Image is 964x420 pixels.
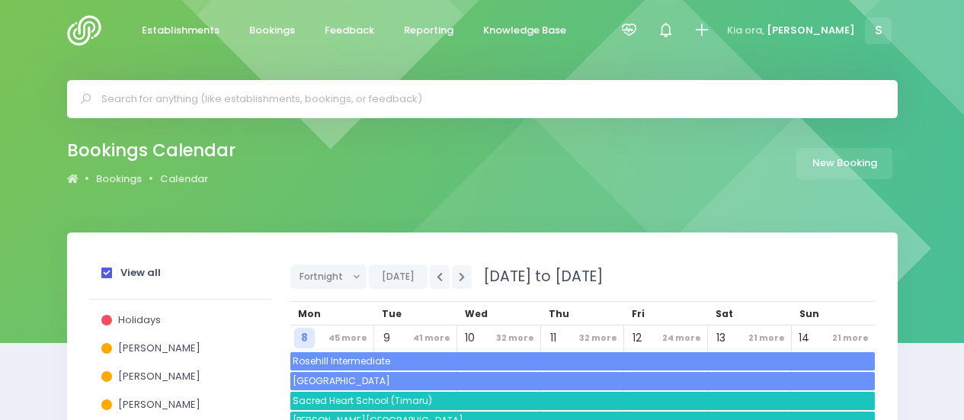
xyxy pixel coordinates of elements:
span: 12 [626,328,647,348]
span: Knowledge Base [483,23,566,38]
a: Bookings [237,16,308,46]
span: Tue [382,307,402,320]
span: 24 more [658,328,705,348]
a: New Booking [796,148,892,179]
a: Reporting [392,16,466,46]
span: Thu [549,307,569,320]
span: Bookings [249,23,295,38]
h2: Bookings Calendar [67,140,235,161]
span: Everglade School [290,372,875,390]
span: 9 [376,328,397,348]
span: 14 [794,328,815,348]
button: [DATE] [369,265,428,289]
span: S [865,18,892,44]
span: 32 more [492,328,538,348]
span: 32 more [575,328,621,348]
span: Kia ora, [727,23,764,38]
a: Feedback [312,16,387,46]
a: Establishments [130,16,232,46]
span: Mon [298,307,321,320]
span: 45 more [325,328,371,348]
input: Search for anything (like establishments, bookings, or feedback) [101,88,876,111]
span: 21 more [828,328,873,348]
span: [PERSON_NAME] [118,341,200,355]
span: 41 more [409,328,454,348]
button: Fortnight [290,265,367,289]
span: Rosehill Intermediate [290,352,875,370]
span: [PERSON_NAME] [118,369,200,383]
span: 10 [460,328,480,348]
span: Fortnight [299,265,347,288]
strong: View all [120,265,161,280]
span: Wed [465,307,488,320]
span: Holidays [118,313,161,327]
span: Reporting [404,23,453,38]
span: [PERSON_NAME] [118,397,200,412]
span: Sun [799,307,819,320]
span: 11 [543,328,564,348]
span: 13 [710,328,731,348]
span: Establishments [142,23,219,38]
span: 21 more [745,328,789,348]
a: Calendar [160,172,208,187]
span: Sacred Heart School (Timaru) [290,392,875,410]
a: Knowledge Base [471,16,579,46]
span: Sat [716,307,733,320]
a: Bookings [96,172,142,187]
span: Feedback [325,23,374,38]
span: Fri [632,307,645,320]
img: Logo [67,15,110,46]
span: 8 [294,328,315,348]
span: [DATE] to [DATE] [474,266,603,287]
span: [PERSON_NAME] [767,23,855,38]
